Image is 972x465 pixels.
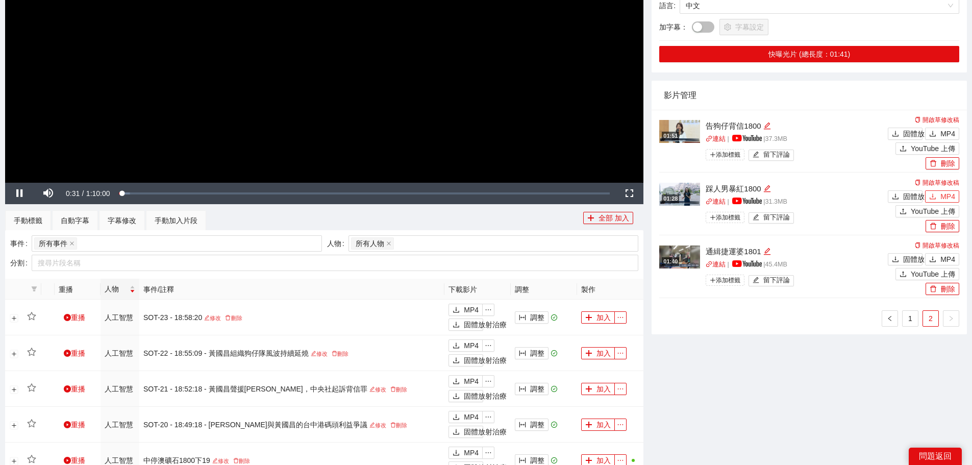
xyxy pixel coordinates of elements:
[925,253,959,265] button: 下載MP4
[530,421,544,429] font: 調整
[105,385,133,393] font: 人工智慧
[530,456,544,464] font: 調整
[551,386,558,393] span: 檢查圓圈
[448,339,483,352] button: 下載MP4
[710,152,716,158] span: 加
[895,142,959,155] button: 上傳YouTube 上傳
[585,350,592,358] span: 加
[706,184,761,193] font: 踩人男暴紅1800
[706,135,712,142] span: 關聯
[448,285,477,293] font: 下載影片
[14,216,42,225] font: 手動標籤
[911,270,955,278] font: YouTube 上傳
[585,421,592,429] span: 加
[483,449,494,456] span: 省略
[10,350,18,358] button: 展開行
[64,457,71,464] span: 遊戲圈
[143,313,202,322] font: SOT-23 - 18:58:20
[727,135,729,142] font: |
[596,421,611,429] font: 加入
[615,457,626,464] span: 省略
[71,349,85,357] font: 重播
[316,351,328,357] font: 修改
[86,189,110,198] span: 1:10:00
[732,198,762,204] img: yt_logo_rgb_light.a676ea31.png
[5,183,34,204] button: Pause
[108,216,136,225] font: 字幕修改
[375,422,386,428] font: 修改
[585,385,592,394] span: 加
[763,246,771,258] div: 編輯
[768,50,850,58] font: 快曝光片 (總長度：01:41)
[530,349,544,357] font: 調整
[659,120,700,143] img: 90e60650-ccb6-4348-a70e-625b2b671515.jpg
[940,255,955,263] font: MP4
[464,413,479,421] font: MP4
[763,183,771,195] div: 編輯
[483,306,494,313] span: 省略
[614,347,627,359] button: 省略
[64,385,71,393] span: 遊戲圈
[483,342,494,349] span: 省略
[882,310,898,327] li: 上一頁
[943,310,959,327] li: 下一頁
[31,286,37,292] span: 篩選
[464,341,479,350] font: MP4
[34,183,62,204] button: Mute
[615,385,626,393] span: 省略
[710,214,716,221] span: 加
[515,347,549,359] button: 列寬調整
[585,314,592,322] span: 加
[940,130,955,138] font: MP4
[66,189,80,198] span: 0:31
[941,222,955,230] font: 刪除
[71,385,85,393] font: 重播
[464,356,507,364] font: 固體放射治療
[369,422,375,428] span: 編輯
[581,419,615,431] button: 加加入
[453,342,460,350] span: 下載
[712,135,726,142] font: 連結
[464,306,479,314] font: MP4
[716,151,740,158] font: 添加標籤
[105,456,133,464] font: 人工智慧
[915,117,921,123] span: 複製
[581,311,615,324] button: 加加入
[929,256,936,264] span: 下載
[453,428,460,436] span: 下載
[482,304,494,316] button: 省略
[903,192,946,201] font: 固體放射治療
[519,350,526,358] span: 列寬
[581,383,615,395] button: 加加入
[482,375,494,387] button: 省略
[923,179,959,186] font: 開啟草修改稿
[659,183,700,206] img: e16be9c3-b60d-40ef-8bb0-d0526818923a.jpg
[581,347,615,359] button: 加加入
[596,349,611,357] font: 加入
[448,426,483,438] button: 下載固體放射治療
[453,413,460,422] span: 下載
[663,195,678,202] font: 01:28
[727,261,729,268] font: |
[923,116,959,124] font: 開啟草修改稿
[210,315,221,321] font: 修改
[895,205,959,217] button: 上傳YouTube 上傳
[926,157,959,169] button: 刪除刪除
[930,285,937,293] span: 刪除
[727,198,729,205] font: |
[882,310,898,327] button: 左邊
[941,285,955,293] font: 刪除
[930,223,937,231] span: 刪除
[908,314,912,323] font: 1
[143,349,309,357] font: SOT-22 - 18:55:09 - 黃國昌組織狗仔隊風波持續延燒
[390,386,396,392] span: 刪除
[10,385,18,394] button: 展開行
[27,419,36,428] span: 星星
[356,239,384,248] font: 所有人物
[231,315,242,321] font: 刪除
[599,214,629,222] font: 全部 加入
[706,198,726,205] a: 關聯連結
[119,192,610,194] div: Progress Bar
[930,160,937,168] span: 刪除
[519,457,526,465] span: 列寬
